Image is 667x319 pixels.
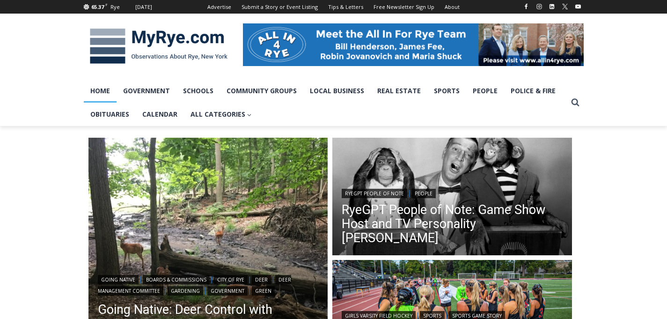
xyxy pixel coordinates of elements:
a: Linkedin [546,1,557,12]
a: Boards & Commissions [143,275,210,284]
div: | | | | | | | [98,273,319,296]
a: Government [117,79,176,103]
nav: Primary Navigation [84,79,567,126]
div: | [342,187,563,198]
a: YouTube [572,1,584,12]
button: View Search Form [567,94,584,111]
img: MyRye.com [84,22,234,71]
span: F [105,2,108,7]
a: City of Rye [214,275,248,284]
a: Read More RyeGPT People of Note: Game Show Host and TV Personality Garry Moore [332,138,572,258]
a: Calendar [136,103,184,126]
a: Gardening [168,286,203,296]
a: Sports [427,79,466,103]
a: Home [84,79,117,103]
a: X [559,1,571,12]
img: (PHOTO: Publicity photo of Garry Moore with his guests, the Marquis Chimps, from The Garry Moore ... [332,138,572,258]
a: Police & Fire [504,79,562,103]
a: People [466,79,504,103]
a: Government [207,286,248,296]
div: [DATE] [135,3,152,11]
img: All in for Rye [243,23,584,66]
a: Instagram [534,1,545,12]
a: Green [252,286,275,296]
a: Obituaries [84,103,136,126]
a: Facebook [520,1,532,12]
div: Rye [110,3,120,11]
a: Deer [252,275,271,284]
a: Real Estate [371,79,427,103]
a: RyeGPT People of Note: Game Show Host and TV Personality [PERSON_NAME] [342,203,563,245]
a: RyeGPT People of Note [342,189,407,198]
a: People [411,189,436,198]
a: Community Groups [220,79,303,103]
a: Going Native [98,275,139,284]
a: All Categories [184,103,258,126]
span: All Categories [191,109,252,119]
span: 65.37 [91,3,104,10]
a: Schools [176,79,220,103]
a: Local Business [303,79,371,103]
